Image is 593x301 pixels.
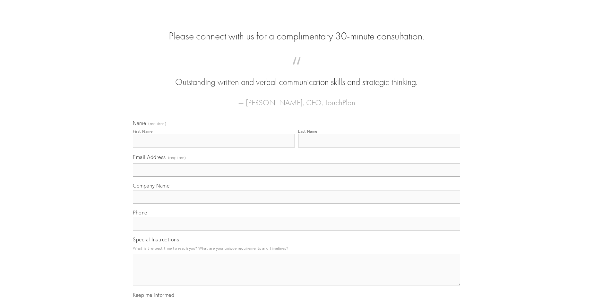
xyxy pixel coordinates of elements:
span: Keep me informed [133,292,174,298]
span: (required) [168,153,186,162]
span: Special Instructions [133,236,179,243]
figcaption: — [PERSON_NAME], CEO, TouchPlan [143,88,450,109]
span: “ [143,63,450,76]
span: Name [133,120,146,126]
span: Company Name [133,182,169,189]
blockquote: Outstanding written and verbal communication skills and strategic thinking. [143,63,450,88]
span: (required) [148,122,166,126]
div: Last Name [298,129,317,134]
div: First Name [133,129,152,134]
h2: Please connect with us for a complimentary 30-minute consultation. [133,30,460,42]
span: Email Address [133,154,166,160]
p: What is the best time to reach you? What are your unique requirements and timelines? [133,244,460,253]
span: Phone [133,209,147,216]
